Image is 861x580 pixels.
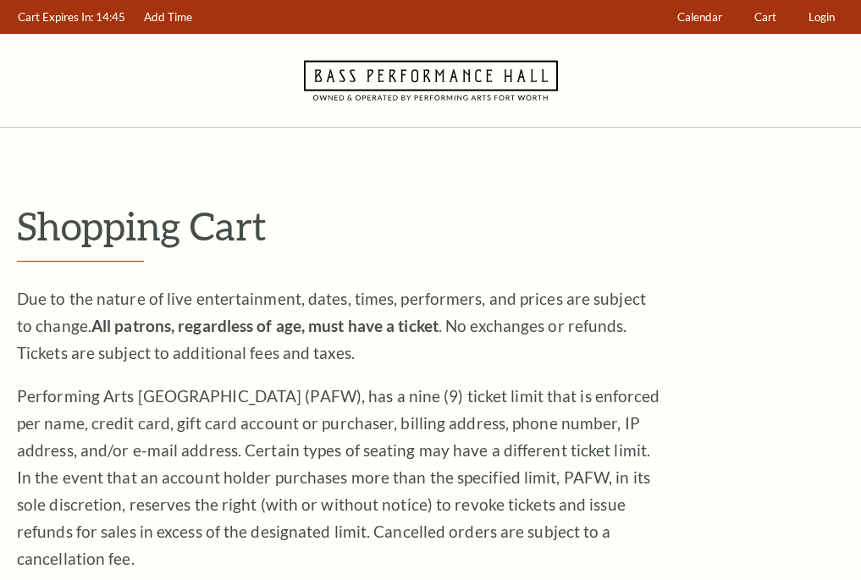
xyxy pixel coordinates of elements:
[670,1,731,34] a: Calendar
[136,1,201,34] a: Add Time
[17,204,844,247] p: Shopping Cart
[91,316,439,335] strong: All patrons, regardless of age, must have a ticket
[677,10,722,24] span: Calendar
[809,10,835,24] span: Login
[747,1,785,34] a: Cart
[754,10,776,24] span: Cart
[18,10,93,24] span: Cart Expires In:
[17,383,660,572] p: Performing Arts [GEOGRAPHIC_DATA] (PAFW), has a nine (9) ticket limit that is enforced per name, ...
[801,1,843,34] a: Login
[96,10,125,24] span: 14:45
[17,289,646,362] span: Due to the nature of live entertainment, dates, times, performers, and prices are subject to chan...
